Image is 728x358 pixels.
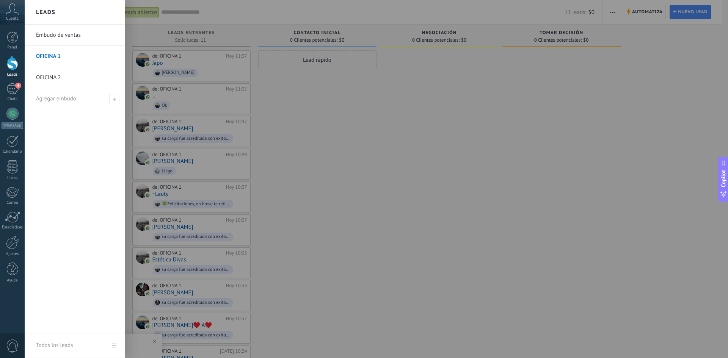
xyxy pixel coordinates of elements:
div: Leads [2,72,24,77]
a: Embudo de ventas [36,25,118,46]
div: Chats [2,97,24,102]
div: Correo [2,200,24,205]
span: 4 [15,83,21,89]
span: Agregar embudo [36,95,76,102]
span: Cuenta [6,16,19,21]
div: Listas [2,176,24,181]
div: WhatsApp [2,122,23,129]
div: Ayuda [2,278,24,283]
h2: Leads [36,0,55,24]
div: Panel [2,45,24,50]
div: Todos los leads [36,335,73,356]
span: Agregar embudo [109,94,119,104]
div: Calendario [2,149,24,154]
div: Ajustes [2,252,24,256]
a: OFICINA 2 [36,67,118,88]
a: OFICINA 1 [36,46,118,67]
div: Estadísticas [2,225,24,230]
a: Todos los leads [25,333,125,358]
span: Copilot [720,170,727,187]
